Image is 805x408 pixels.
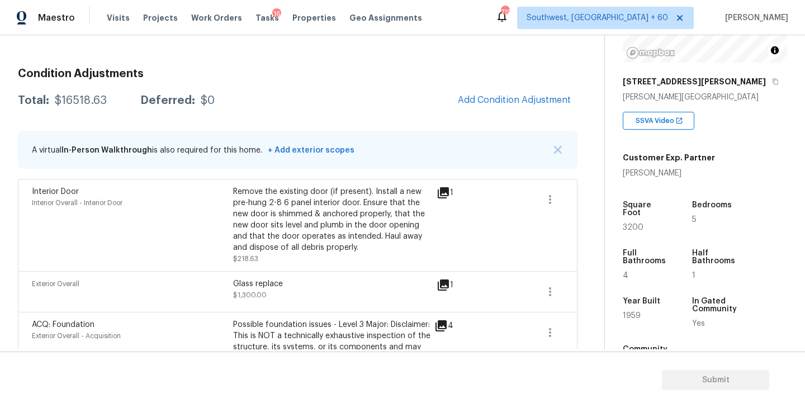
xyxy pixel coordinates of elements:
div: Deferred: [140,95,195,106]
a: Mapbox homepage [626,46,675,59]
div: [PERSON_NAME][GEOGRAPHIC_DATA] [623,92,787,103]
div: Total: [18,95,49,106]
span: + Add exterior scopes [264,146,354,154]
span: 5 [692,216,697,224]
span: 3200 [623,224,643,231]
p: A virtual is also required for this home. [32,145,354,156]
span: Properties [292,12,336,23]
button: Add Condition Adjustment [451,88,577,112]
h3: Condition Adjustments [18,68,577,79]
div: 719 [501,7,509,18]
span: In-Person Walkthrough [61,146,152,154]
h5: Half Bathrooms [692,249,740,265]
span: Exterior Overall - Acquisition [32,333,121,339]
div: [PERSON_NAME] [623,168,715,179]
span: $1,300.00 [233,292,267,298]
span: $218.63 [233,255,258,262]
span: Interior Door [32,188,79,196]
h5: Bedrooms [692,201,732,209]
span: 1959 [623,312,641,320]
div: SSVA Video [623,112,694,130]
span: Maestro [38,12,75,23]
div: Remove the existing door (if present). Install a new pre-hung 2-8 6 panel interior door. Ensure t... [233,186,434,253]
span: Exterior Overall [32,281,79,287]
span: 1 [692,272,695,279]
span: Projects [143,12,178,23]
h5: Full Bathrooms [623,249,671,265]
span: Geo Assignments [349,12,422,23]
h5: Community Gate Code [623,345,671,361]
div: 1 [437,186,489,200]
span: 4 [623,272,628,279]
div: 1 [437,278,489,292]
div: Glass replace [233,278,434,290]
div: 16 [272,8,281,20]
img: Open In New Icon [675,117,683,125]
h5: Square Foot [623,201,671,217]
span: Tasks [255,14,279,22]
span: Interior Overall - Interior Door [32,200,122,206]
button: Toggle attribution [768,44,782,57]
span: Toggle attribution [771,44,778,56]
span: Yes [692,320,705,328]
span: [PERSON_NAME] [721,12,788,23]
span: Visits [107,12,130,23]
span: Add Condition Adjustment [458,95,571,105]
h5: In Gated Community [692,297,740,313]
h5: Customer Exp. Partner [623,152,715,163]
span: ACQ: Foundation [32,321,94,329]
img: X Button Icon [554,146,562,154]
span: Southwest, [GEOGRAPHIC_DATA] + 60 [527,12,668,23]
span: Work Orders [191,12,242,23]
h5: [STREET_ADDRESS][PERSON_NAME] [623,76,766,87]
div: $16518.63 [55,95,107,106]
div: $0 [201,95,215,106]
h5: Year Built [623,297,660,305]
div: 4 [434,319,489,333]
span: SSVA Video [636,115,679,126]
button: Copy Address [770,77,780,87]
button: X Button Icon [552,144,563,155]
